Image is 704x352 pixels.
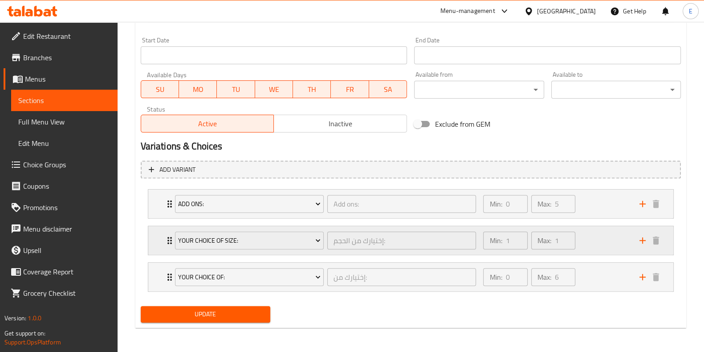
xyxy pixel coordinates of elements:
button: Add ons: [175,195,324,213]
a: Full Menu View [11,111,118,133]
div: Expand [148,263,673,291]
span: Version: [4,312,26,324]
button: add [636,197,649,211]
li: Expand [141,259,681,295]
button: WE [255,80,293,98]
span: SU [145,83,175,96]
a: Menus [4,68,118,90]
span: WE [259,83,289,96]
span: Edit Restaurant [23,31,110,41]
button: delete [649,234,663,247]
p: Min: [489,235,502,246]
button: delete [649,197,663,211]
a: Coverage Report [4,261,118,282]
span: Grocery Checklist [23,288,110,298]
div: ​ [551,81,681,99]
span: Your Choice Of: [178,272,321,283]
span: Coupons [23,181,110,191]
div: [GEOGRAPHIC_DATA] [537,6,596,16]
span: Full Menu View [18,116,110,127]
span: TU [220,83,251,96]
a: Choice Groups [4,154,118,175]
a: Edit Menu [11,133,118,154]
button: Your Choice Of Size: [175,232,324,249]
div: Menu-management [440,6,495,17]
a: Edit Restaurant [4,25,118,47]
span: Branches [23,52,110,63]
span: Add ons: [178,199,321,210]
button: delete [649,270,663,284]
div: ​ [414,81,544,99]
button: Active [141,115,274,133]
span: SA [373,83,403,96]
span: Add variant [159,164,195,175]
a: Sections [11,90,118,111]
span: Upsell [23,245,110,256]
span: Inactive [277,117,403,130]
button: TH [293,80,331,98]
div: Expand [148,190,673,218]
p: Max: [537,199,551,209]
span: Edit Menu [18,138,110,149]
a: Support.OpsPlatform [4,336,61,348]
div: Expand [148,226,673,255]
span: Coverage Report [23,266,110,277]
span: Menu disclaimer [23,224,110,234]
button: Inactive [273,115,407,133]
p: Max: [537,235,551,246]
span: Update [148,309,263,320]
button: FR [331,80,369,98]
span: Active [145,117,271,130]
a: Grocery Checklist [4,282,118,304]
button: Add variant [141,161,681,179]
p: Max: [537,272,551,282]
span: FR [334,83,365,96]
span: MO [183,83,213,96]
li: Expand [141,186,681,222]
button: MO [179,80,217,98]
p: Min: [489,199,502,209]
span: Get support on: [4,327,45,339]
button: add [636,270,649,284]
button: TU [217,80,255,98]
button: Update [141,306,270,323]
a: Upsell [4,240,118,261]
a: Promotions [4,197,118,218]
a: Menu disclaimer [4,218,118,240]
span: Choice Groups [23,159,110,170]
a: Coupons [4,175,118,197]
span: TH [297,83,327,96]
span: E [689,6,692,16]
span: Menus [25,74,110,84]
button: add [636,234,649,247]
span: Promotions [23,202,110,213]
button: Your Choice Of: [175,268,324,286]
li: Expand [141,222,681,259]
p: Min: [489,272,502,282]
button: SU [141,80,179,98]
span: Exclude from GEM [435,119,490,129]
h2: Variations & Choices [141,140,681,153]
span: Your Choice Of Size: [178,235,321,246]
button: SA [369,80,407,98]
span: 1.0.0 [28,312,41,324]
a: Branches [4,47,118,68]
span: Sections [18,95,110,106]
